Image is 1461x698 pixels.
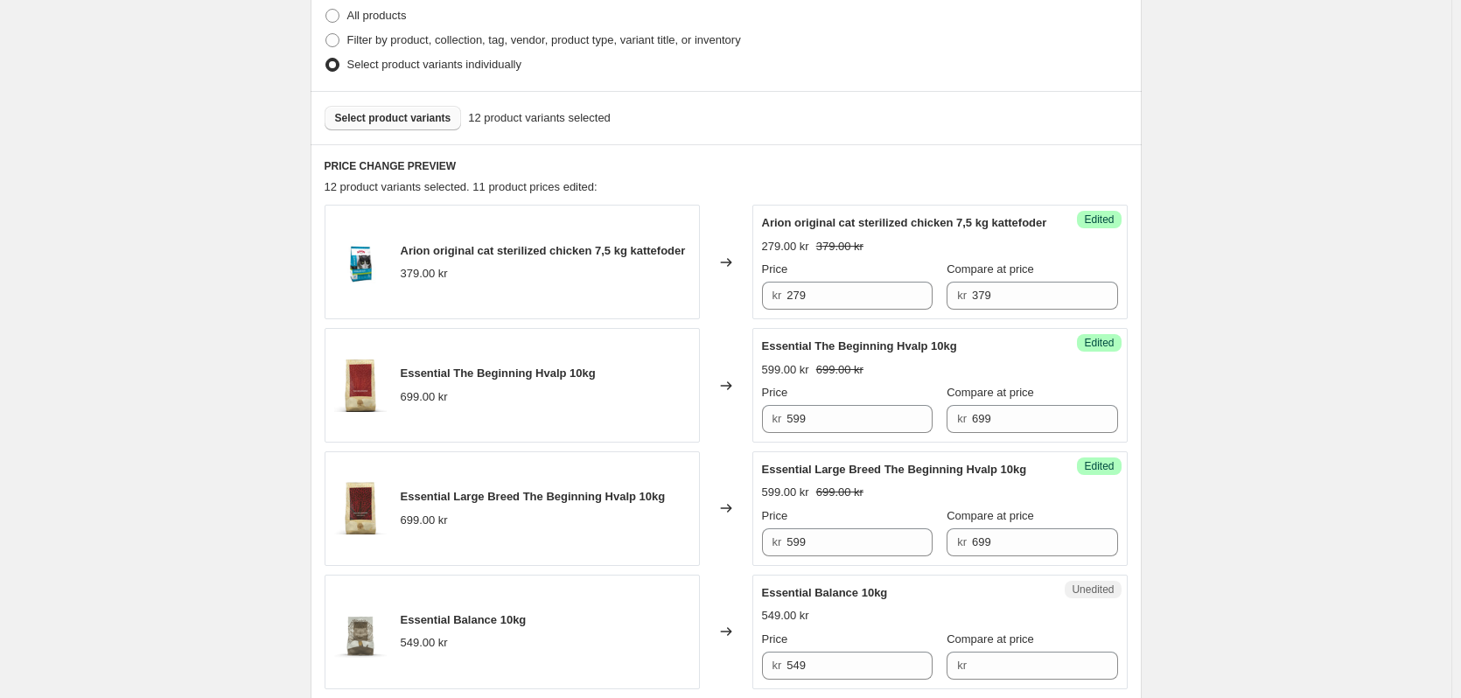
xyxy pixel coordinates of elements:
span: Price [762,262,788,276]
img: 1123_BALANCE_PackshotBag_2.5kg_Web_NoBackground_80x.png [334,605,387,658]
span: Compare at price [947,632,1034,646]
span: kr [772,535,782,548]
span: Select product variants [335,111,451,125]
span: kr [772,412,782,425]
div: 379.00 kr [401,265,448,283]
span: Essential The Beginning Hvalp 10kg [401,366,596,380]
span: Essential The Beginning Hvalp 10kg [762,339,957,352]
strike: 699.00 kr [816,484,863,501]
span: kr [957,289,967,302]
strike: 699.00 kr [816,361,863,379]
span: Essential Large Breed The Beginning Hvalp 10kg [762,463,1027,476]
span: kr [772,289,782,302]
span: kr [957,535,967,548]
button: Select product variants [325,106,462,130]
div: 599.00 kr [762,484,809,501]
span: Essential Large Breed The Beginning Hvalp 10kg [401,490,666,503]
div: 549.00 kr [762,607,809,625]
div: 549.00 kr [401,634,448,652]
span: Compare at price [947,509,1034,522]
span: Price [762,386,788,399]
span: Price [762,509,788,522]
img: EssentialTheBeginningHvalp_1_80x.jpg [334,359,387,412]
span: kr [772,659,782,672]
span: Compare at price [947,386,1034,399]
img: 105864_Arion_CATSTERILIZEDCHICKEN-2-KG_576ca022-0743-4b2a-989e-37ec56afd6c4_80x.jpg [334,236,387,289]
span: Unedited [1072,583,1114,597]
span: Edited [1084,336,1114,350]
strike: 379.00 kr [816,238,863,255]
span: Essential Balance 10kg [762,586,888,599]
h6: PRICE CHANGE PREVIEW [325,159,1128,173]
span: kr [957,659,967,672]
div: 279.00 kr [762,238,809,255]
span: Compare at price [947,262,1034,276]
span: Arion original cat sterilized chicken 7,5 kg kattefoder [762,216,1047,229]
span: Edited [1084,213,1114,227]
span: Essential Balance 10kg [401,613,527,626]
span: All products [347,9,407,22]
div: 599.00 kr [762,361,809,379]
span: kr [957,412,967,425]
div: 699.00 kr [401,512,448,529]
span: Edited [1084,459,1114,473]
span: Price [762,632,788,646]
div: 699.00 kr [401,388,448,406]
span: 12 product variants selected [468,109,611,127]
span: Select product variants individually [347,58,521,71]
span: 12 product variants selected. 11 product prices edited: [325,180,598,193]
img: 1026_theBEGINNINGLARGEBREED_PackshotBag_10kg_Web_NoBackground_80x.jpg [334,482,387,534]
span: Filter by product, collection, tag, vendor, product type, variant title, or inventory [347,33,741,46]
span: Arion original cat sterilized chicken 7,5 kg kattefoder [401,244,686,257]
